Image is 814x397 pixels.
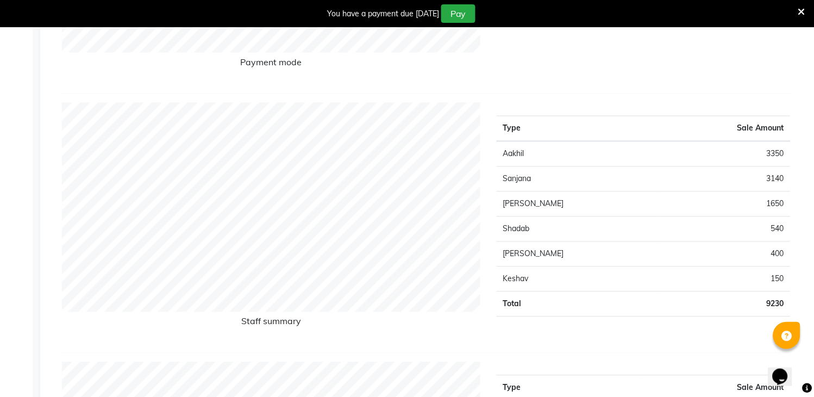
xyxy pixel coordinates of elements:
[327,8,439,20] div: You have a payment due [DATE]
[497,167,659,192] td: Sanjana
[441,4,475,23] button: Pay
[659,292,791,317] td: 9230
[659,267,791,292] td: 150
[497,292,659,317] td: Total
[659,242,791,267] td: 400
[659,141,791,167] td: 3350
[659,167,791,192] td: 3140
[659,217,791,242] td: 540
[62,317,480,331] h6: Staff summary
[497,217,659,242] td: Shadab
[768,353,803,386] iframe: chat widget
[497,192,659,217] td: [PERSON_NAME]
[497,141,659,167] td: Aakhil
[497,116,659,142] th: Type
[659,192,791,217] td: 1650
[62,57,480,72] h6: Payment mode
[659,116,791,142] th: Sale Amount
[497,242,659,267] td: [PERSON_NAME]
[497,267,659,292] td: Keshav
